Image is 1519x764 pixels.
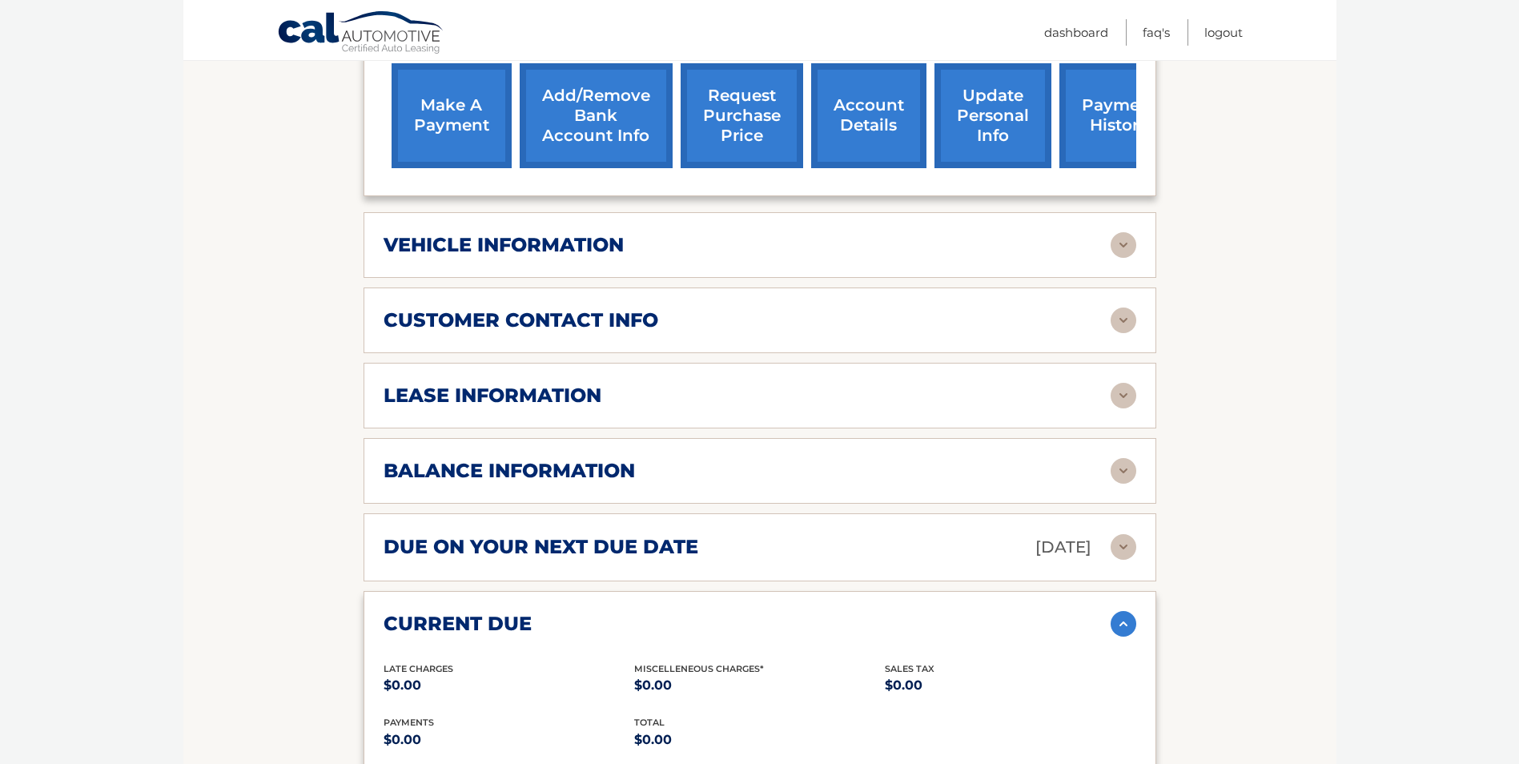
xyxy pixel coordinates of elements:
[1204,19,1243,46] a: Logout
[1059,63,1179,168] a: payment history
[934,63,1051,168] a: update personal info
[384,459,635,483] h2: balance information
[1111,534,1136,560] img: accordion-rest.svg
[384,674,634,697] p: $0.00
[681,63,803,168] a: request purchase price
[634,717,665,728] span: total
[885,674,1135,697] p: $0.00
[384,717,434,728] span: payments
[811,63,926,168] a: account details
[1111,308,1136,333] img: accordion-rest.svg
[1044,19,1108,46] a: Dashboard
[384,535,698,559] h2: due on your next due date
[885,663,934,674] span: Sales Tax
[634,729,885,751] p: $0.00
[384,233,624,257] h2: vehicle information
[384,384,601,408] h2: lease information
[634,663,764,674] span: Miscelleneous Charges*
[520,63,673,168] a: Add/Remove bank account info
[1111,611,1136,637] img: accordion-active.svg
[1111,232,1136,258] img: accordion-rest.svg
[384,612,532,636] h2: current due
[1111,458,1136,484] img: accordion-rest.svg
[1035,533,1091,561] p: [DATE]
[384,729,634,751] p: $0.00
[1143,19,1170,46] a: FAQ's
[384,308,658,332] h2: customer contact info
[392,63,512,168] a: make a payment
[277,10,445,57] a: Cal Automotive
[384,663,453,674] span: Late Charges
[1111,383,1136,408] img: accordion-rest.svg
[634,674,885,697] p: $0.00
